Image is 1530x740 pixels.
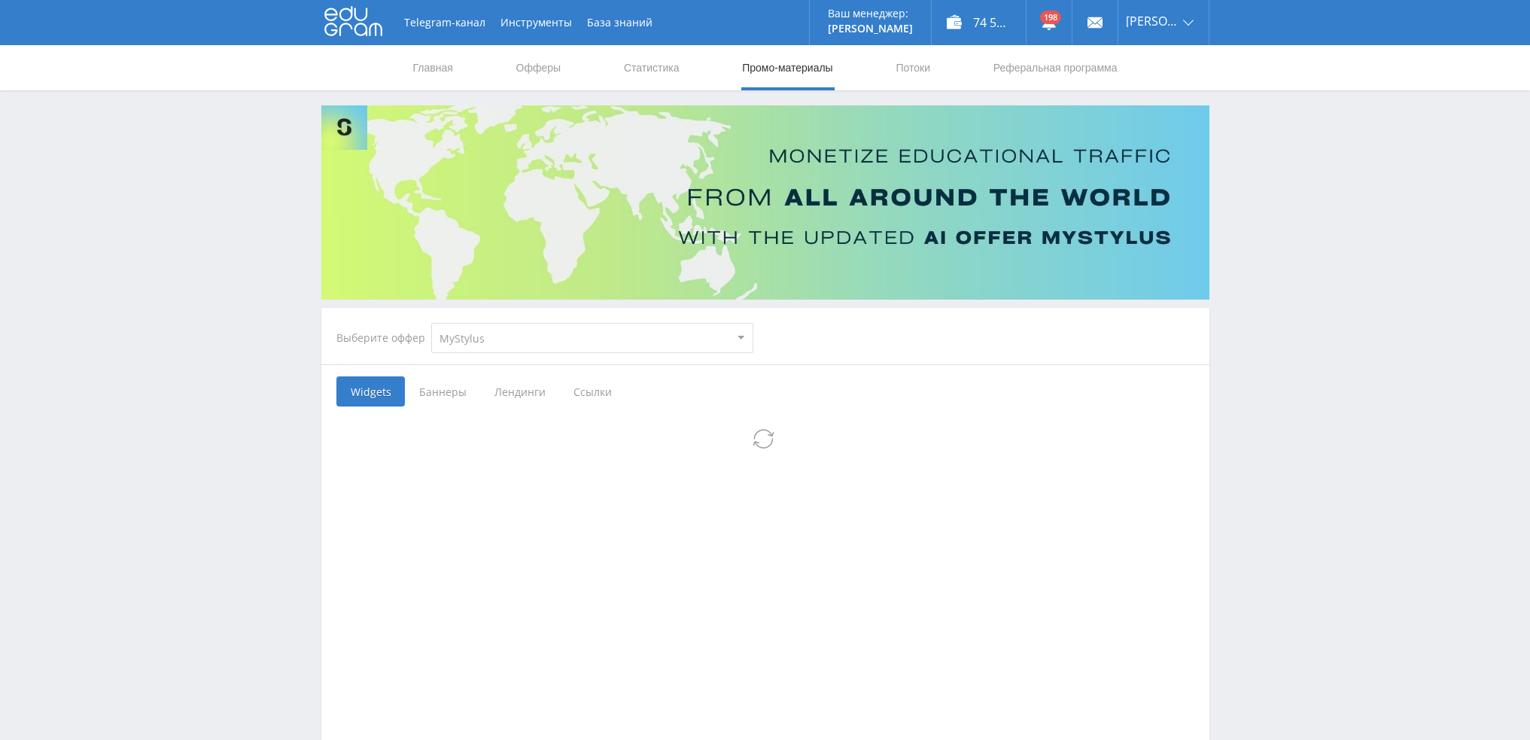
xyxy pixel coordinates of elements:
div: Выберите оффер [336,332,431,344]
a: Промо-материалы [741,45,834,90]
span: [PERSON_NAME] [1126,15,1179,27]
a: Потоки [894,45,932,90]
span: Widgets [336,376,405,407]
span: Лендинги [480,376,559,407]
span: Баннеры [405,376,480,407]
a: Реферальная программа [992,45,1119,90]
a: Статистика [622,45,681,90]
img: Banner [321,105,1209,300]
span: Ссылки [559,376,626,407]
p: Ваш менеджер: [828,8,913,20]
a: Главная [412,45,455,90]
p: [PERSON_NAME] [828,23,913,35]
a: Офферы [515,45,563,90]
